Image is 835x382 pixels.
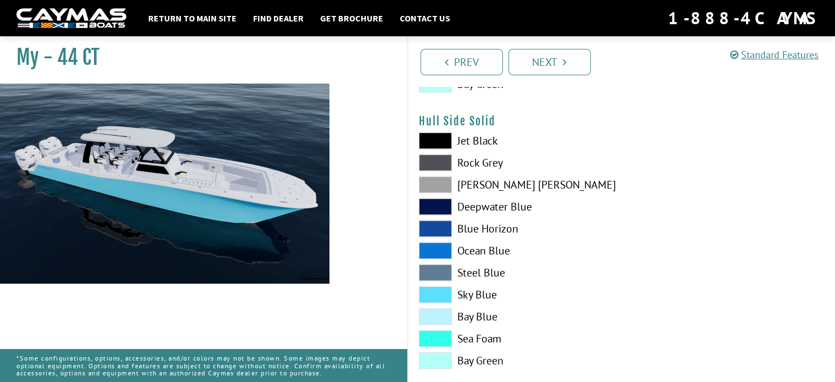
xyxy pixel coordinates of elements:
[419,330,610,347] label: Sea Foam
[419,286,610,303] label: Sky Blue
[419,264,610,281] label: Steel Blue
[730,48,819,61] a: Standard Features
[668,6,819,30] div: 1-888-4CAYMAS
[143,11,242,25] a: Return to main site
[419,220,610,237] label: Blue Horizon
[394,11,456,25] a: Contact Us
[419,308,610,325] label: Bay Blue
[16,8,126,29] img: white-logo-c9c8dbefe5ff5ceceb0f0178aa75bf4bb51f6bca0971e226c86eb53dfe498488.png
[419,154,610,171] label: Rock Grey
[419,132,610,149] label: Jet Black
[419,242,610,259] label: Ocean Blue
[16,349,390,382] p: *Some configurations, options, accessories, and/or colors may not be shown. Some images may depic...
[419,198,610,215] label: Deepwater Blue
[508,49,591,75] a: Next
[419,114,825,128] h4: Hull Side Solid
[315,11,389,25] a: Get Brochure
[419,176,610,193] label: [PERSON_NAME] [PERSON_NAME]
[421,49,503,75] a: Prev
[248,11,309,25] a: Find Dealer
[16,45,379,70] h1: My - 44 CT
[419,352,610,369] label: Bay Green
